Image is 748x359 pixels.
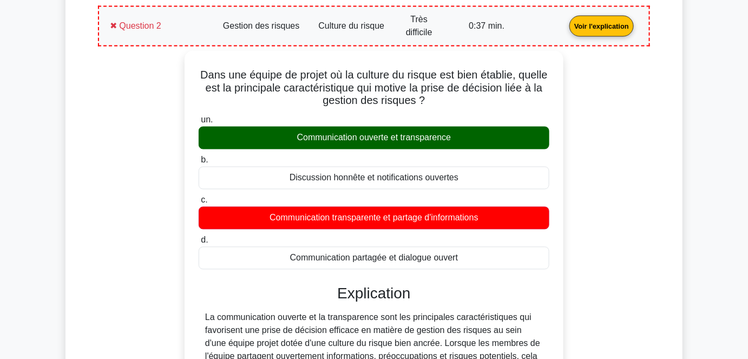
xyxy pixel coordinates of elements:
[200,69,548,107] font: Dans une équipe de projet où la culture du risque est bien établie, quelle est la principale cara...
[201,115,213,125] font: un.
[297,133,451,142] font: Communication ouverte et transparence
[290,253,458,263] font: Communication partagée et dialogue ouvert
[565,21,638,30] a: Voir l'explication
[201,236,208,245] font: d.
[290,173,458,182] font: Discussion honnête et notifications ouvertes
[270,213,478,223] font: Communication transparente et partage d'informations
[201,195,207,205] font: c.
[337,285,410,302] font: Explication
[201,155,208,165] font: b.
